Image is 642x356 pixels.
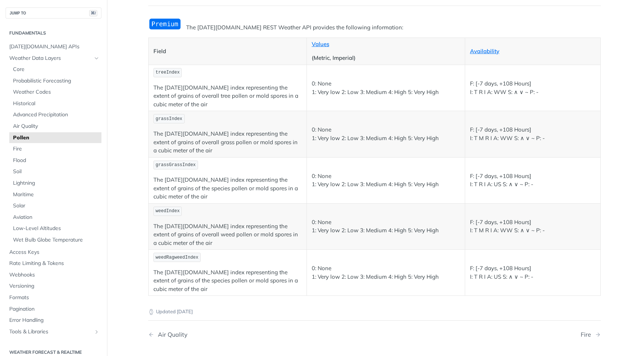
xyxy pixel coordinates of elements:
[470,80,596,96] p: F: [-7 days, +108 Hours] I: T R I A: WW S: ∧ ∨ ~ P: -
[13,225,100,232] span: Low-Level Altitudes
[470,172,596,189] p: F: [-7 days, +108 Hours] I: T R I A: US S: ∧ ∨ ~ P: -
[13,123,100,130] span: Air Quality
[153,268,302,294] p: The [DATE][DOMAIN_NAME] index representing the extent of grains of the species pollen or mold spo...
[6,326,101,337] a: Tools & LibrariesShow subpages for Tools & Libraries
[9,98,101,109] a: Historical
[470,264,596,281] p: F: [-7 days, +108 Hours] I: T R I A: US S: ∧ ∨ ~ P: -
[153,222,302,247] p: The [DATE][DOMAIN_NAME] index representing the extent of grains of overall weed pollen or mold sp...
[156,255,198,260] span: weedRagweedIndex
[153,130,302,155] p: The [DATE][DOMAIN_NAME] index representing the extent of grains of overall grass pollen or mold s...
[9,234,101,246] a: Wet Bulb Globe Temperature
[89,10,97,16] span: ⌘/
[13,236,100,244] span: Wet Bulb Globe Temperature
[94,329,100,335] button: Show subpages for Tools & Libraries
[470,126,596,142] p: F: [-7 days, +108 Hours] I: T M R I A: WW S: ∧ ∨ ~ P: -
[6,304,101,315] a: Pagination
[312,172,460,189] p: 0: None 1: Very low 2: Low 3: Medium 4: High 5: Very High
[6,30,101,36] h2: Fundamentals
[9,260,100,267] span: Rate Limiting & Tokens
[9,282,100,290] span: Versioning
[312,80,460,96] p: 0: None 1: Very low 2: Low 3: Medium 4: High 5: Very High
[9,212,101,223] a: Aviation
[148,23,601,32] p: The [DATE][DOMAIN_NAME] REST Weather API provides the following information:
[9,143,101,155] a: Fire
[9,223,101,234] a: Low-Level Altitudes
[9,200,101,211] a: Solar
[13,214,100,221] span: Aviation
[312,54,460,62] p: (Metric, Imperial)
[9,271,100,279] span: Webhooks
[13,100,100,107] span: Historical
[470,218,596,235] p: F: [-7 days, +108 Hours] I: T M R I A: WW S: ∧ ∨ ~ P: -
[6,349,101,356] h2: Weather Forecast & realtime
[6,269,101,281] a: Webhooks
[9,317,100,324] span: Error Handling
[6,247,101,258] a: Access Keys
[13,202,100,210] span: Solar
[13,66,100,73] span: Core
[9,43,100,51] span: [DATE][DOMAIN_NAME] APIs
[6,258,101,269] a: Rate Limiting & Tokens
[148,324,601,346] nav: Pagination Controls
[9,249,100,256] span: Access Keys
[9,64,101,75] a: Core
[9,189,101,200] a: Maritime
[148,308,601,315] p: Updated [DATE]
[470,48,499,55] a: Availability
[13,88,100,96] span: Weather Codes
[6,281,101,292] a: Versioning
[9,155,101,166] a: Flood
[9,109,101,120] a: Advanced Precipitation
[9,178,101,189] a: Lightning
[148,331,342,338] a: Previous Page: Air Quality
[6,292,101,303] a: Formats
[156,208,180,214] span: weedIndex
[581,331,601,338] a: Next Page: Fire
[312,264,460,281] p: 0: None 1: Very low 2: Low 3: Medium 4: High 5: Very High
[6,41,101,52] a: [DATE][DOMAIN_NAME] APIs
[13,77,100,85] span: Probabilistic Forecasting
[13,168,100,175] span: Soil
[153,176,302,201] p: The [DATE][DOMAIN_NAME] index representing the extent of grains of the species pollen or mold spo...
[153,84,302,109] p: The [DATE][DOMAIN_NAME] index representing the extent of grains of overall tree pollen or mold sp...
[581,331,595,338] div: Fire
[13,111,100,119] span: Advanced Precipitation
[9,75,101,87] a: Probabilistic Forecasting
[94,55,100,61] button: Hide subpages for Weather Data Layers
[9,305,100,313] span: Pagination
[9,294,100,301] span: Formats
[13,191,100,198] span: Maritime
[156,116,182,122] span: grassIndex
[9,166,101,177] a: Soil
[9,87,101,98] a: Weather Codes
[9,132,101,143] a: Pollen
[13,157,100,164] span: Flood
[6,53,101,64] a: Weather Data LayersHide subpages for Weather Data Layers
[312,41,329,48] a: Values
[9,328,92,336] span: Tools & Libraries
[13,145,100,153] span: Fire
[6,315,101,326] a: Error Handling
[312,126,460,142] p: 0: None 1: Very low 2: Low 3: Medium 4: High 5: Very High
[153,47,302,56] p: Field
[6,7,101,19] button: JUMP TO⌘/
[312,218,460,235] p: 0: None 1: Very low 2: Low 3: Medium 4: High 5: Very High
[13,134,100,142] span: Pollen
[156,162,196,168] span: grassGrassIndex
[156,70,180,75] span: treeIndex
[9,121,101,132] a: Air Quality
[13,179,100,187] span: Lightning
[154,331,188,338] div: Air Quality
[9,55,92,62] span: Weather Data Layers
